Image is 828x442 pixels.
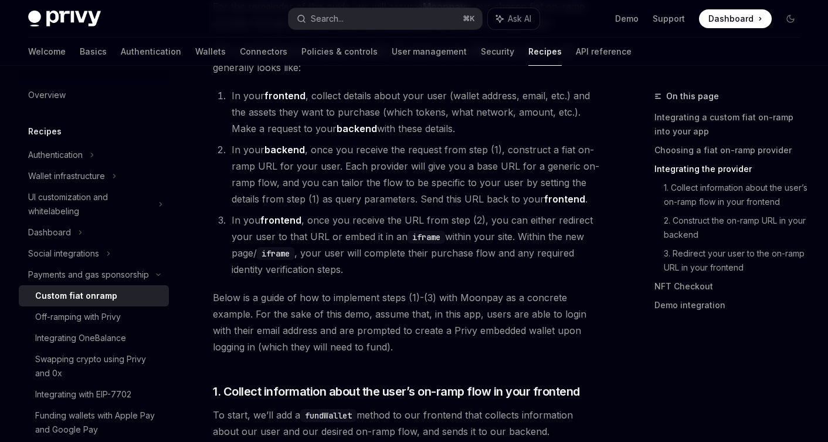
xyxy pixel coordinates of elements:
[392,38,467,66] a: User management
[28,11,101,27] img: dark logo
[19,384,169,405] a: Integrating with EIP-7702
[337,123,377,134] strong: backend
[508,13,531,25] span: Ask AI
[544,193,585,205] strong: frontend
[35,409,162,437] div: Funding wallets with Apple Pay and Google Pay
[35,289,117,303] div: Custom fiat onramp
[228,141,600,207] li: In your , once you receive the request from step (1), construct a fiat on-ramp URL for your user....
[408,231,445,244] code: iframe
[463,14,475,23] span: ⌘ K
[19,328,169,349] a: Integrating OneBalance
[240,38,287,66] a: Connectors
[699,9,772,28] a: Dashboard
[28,148,83,162] div: Authentication
[28,88,66,102] div: Overview
[121,38,181,66] a: Authentication
[264,144,305,156] strong: backend
[35,352,162,380] div: Swapping crypto using Privy and 0x
[654,296,809,315] a: Demo integration
[228,87,600,137] li: In your , collect details about your user (wallet address, email, etc.) and the assets they want ...
[654,277,809,296] a: NFT Checkout
[311,12,344,26] div: Search...
[213,407,600,440] span: To start, we’ll add a method to our frontend that collects information about our user and our des...
[576,38,632,66] a: API reference
[653,13,685,25] a: Support
[19,285,169,306] a: Custom fiat onramp
[289,8,482,29] button: Search...⌘K
[19,85,169,106] a: Overview
[195,38,226,66] a: Wallets
[80,38,107,66] a: Basics
[213,383,580,400] span: 1. Collect information about the user’s on-ramp flow in your frontend
[213,289,600,355] span: Below is a guide of how to implement steps (1)-(3) with Moonpay as a concrete example. For the sa...
[28,169,105,183] div: Wallet infrastructure
[654,141,809,160] a: Choosing a fiat on-ramp provider
[260,214,301,226] strong: frontend
[19,306,169,328] a: Off-ramping with Privy
[615,13,639,25] a: Demo
[35,387,131,401] div: Integrating with EIP-7702
[708,13,754,25] span: Dashboard
[35,310,121,324] div: Off-ramping with Privy
[488,8,539,29] button: Ask AI
[28,190,151,218] div: UI customization and whitelabeling
[664,211,809,244] a: 2. Construct the on-ramp URL in your backend
[301,38,378,66] a: Policies & controls
[35,331,126,345] div: Integrating OneBalance
[28,268,149,282] div: Payments and gas sponsorship
[528,38,562,66] a: Recipes
[28,225,71,239] div: Dashboard
[654,108,809,141] a: Integrating a custom fiat on-ramp into your app
[781,9,800,28] button: Toggle dark mode
[257,247,294,260] code: iframe
[264,90,306,102] strong: frontend
[28,38,66,66] a: Welcome
[664,178,809,211] a: 1. Collect information about the user’s on-ramp flow in your frontend
[481,38,514,66] a: Security
[19,405,169,440] a: Funding wallets with Apple Pay and Google Pay
[654,160,809,178] a: Integrating the provider
[28,124,62,139] h5: Recipes
[228,212,600,278] li: In you , once you receive the URL from step (2), you can either redirect your user to that URL or...
[664,244,809,277] a: 3. Redirect your user to the on-ramp URL in your frontend
[28,247,99,261] div: Social integrations
[666,89,719,103] span: On this page
[19,349,169,384] a: Swapping crypto using Privy and 0x
[300,409,357,422] code: fundWallet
